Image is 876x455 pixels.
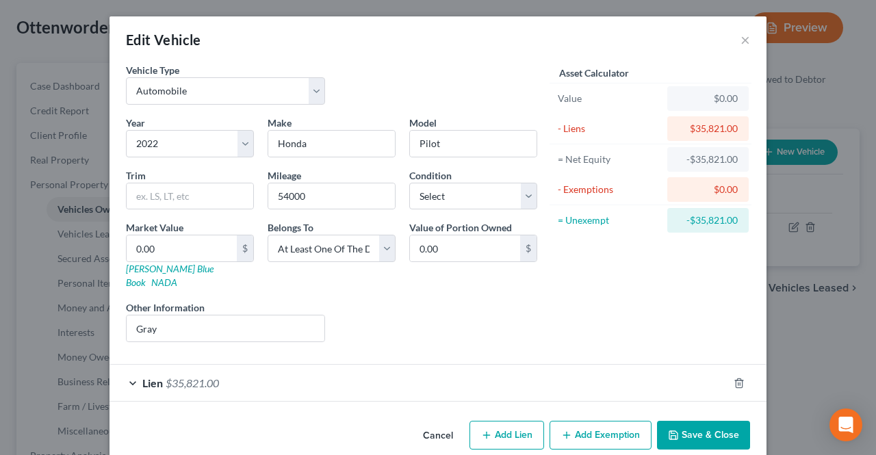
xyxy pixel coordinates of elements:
input: 0.00 [410,235,520,261]
div: - Exemptions [558,183,661,196]
span: $35,821.00 [166,376,219,389]
div: $35,821.00 [678,122,738,135]
label: Model [409,116,437,130]
button: Cancel [412,422,464,450]
label: Vehicle Type [126,63,179,77]
button: Add Lien [469,421,544,450]
a: NADA [151,276,177,288]
div: - Liens [558,122,661,135]
input: -- [268,183,395,209]
div: -$35,821.00 [678,213,738,227]
input: 0.00 [127,235,237,261]
label: Mileage [268,168,301,183]
div: Value [558,92,661,105]
span: Belongs To [268,222,313,233]
div: $0.00 [678,183,738,196]
div: $ [520,235,537,261]
button: Add Exemption [550,421,652,450]
div: $ [237,235,253,261]
label: Other Information [126,300,205,315]
label: Asset Calculator [559,66,629,80]
div: = Unexempt [558,213,661,227]
div: -$35,821.00 [678,153,738,166]
div: Open Intercom Messenger [829,408,862,441]
label: Condition [409,168,452,183]
input: ex. Nissan [268,131,395,157]
input: ex. Altima [410,131,537,157]
label: Value of Portion Owned [409,220,512,235]
button: × [740,31,750,48]
div: Edit Vehicle [126,30,201,49]
button: Save & Close [657,421,750,450]
label: Trim [126,168,146,183]
span: Lien [142,376,163,389]
input: (optional) [127,315,324,341]
div: $0.00 [678,92,738,105]
label: Market Value [126,220,183,235]
a: [PERSON_NAME] Blue Book [126,263,214,288]
label: Year [126,116,145,130]
div: = Net Equity [558,153,661,166]
input: ex. LS, LT, etc [127,183,253,209]
span: Make [268,117,292,129]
